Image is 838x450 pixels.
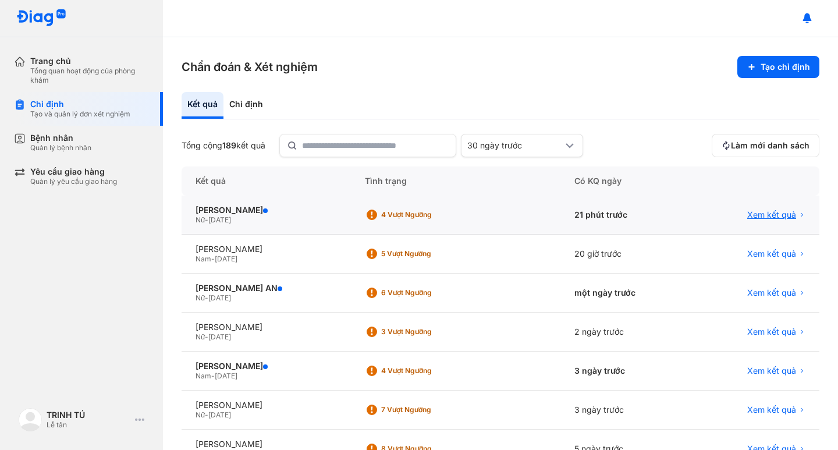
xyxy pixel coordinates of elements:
span: - [205,332,208,341]
div: Chỉ định [30,99,130,109]
div: [PERSON_NAME] [196,322,337,332]
div: 3 ngày trước [560,391,692,430]
div: Chỉ định [223,92,269,119]
div: 30 ngày trước [467,140,563,151]
div: Quản lý bệnh nhân [30,143,91,153]
span: Nữ [196,293,205,302]
span: Nam [196,371,211,380]
div: Yêu cầu giao hàng [30,166,117,177]
div: [PERSON_NAME] [196,361,337,371]
span: Xem kết quả [747,288,796,298]
span: Xem kết quả [747,210,796,220]
div: 20 giờ trước [560,235,692,274]
span: - [211,254,215,263]
span: - [205,215,208,224]
span: [DATE] [215,254,237,263]
span: - [205,410,208,419]
img: logo [16,9,66,27]
span: [DATE] [208,215,231,224]
div: Có KQ ngày [560,166,692,196]
div: Lễ tân [47,420,130,430]
div: 4 Vượt ngưỡng [381,210,474,219]
div: Trang chủ [30,56,149,66]
div: TRINH TÚ [47,410,130,420]
div: 6 Vượt ngưỡng [381,288,474,297]
button: Làm mới danh sách [712,134,819,157]
span: Nữ [196,410,205,419]
div: Kết quả [182,166,351,196]
span: Nam [196,254,211,263]
div: [PERSON_NAME] [196,400,337,410]
div: Tổng cộng kết quả [182,140,265,151]
span: [DATE] [208,332,231,341]
span: - [211,371,215,380]
div: 4 Vượt ngưỡng [381,366,474,375]
span: Xem kết quả [747,327,796,337]
div: Bệnh nhân [30,133,91,143]
img: logo [19,408,42,431]
div: 2 ngày trước [560,313,692,352]
span: Làm mới danh sách [731,140,809,151]
button: Tạo chỉ định [737,56,819,78]
h3: Chẩn đoán & Xét nghiệm [182,59,318,75]
div: 21 phút trước [560,196,692,235]
span: Nữ [196,215,205,224]
div: [PERSON_NAME] [196,244,337,254]
div: Tình trạng [351,166,560,196]
div: [PERSON_NAME] [196,205,337,215]
span: Xem kết quả [747,366,796,376]
div: 3 Vượt ngưỡng [381,327,474,336]
div: [PERSON_NAME] [196,439,337,449]
span: 189 [222,140,236,150]
span: [DATE] [215,371,237,380]
span: Xem kết quả [747,405,796,415]
span: [DATE] [208,410,231,419]
div: Quản lý yêu cầu giao hàng [30,177,117,186]
div: [PERSON_NAME] AN [196,283,337,293]
div: 7 Vượt ngưỡng [381,405,474,414]
span: [DATE] [208,293,231,302]
div: 3 ngày trước [560,352,692,391]
span: Nữ [196,332,205,341]
div: Tạo và quản lý đơn xét nghiệm [30,109,130,119]
span: Xem kết quả [747,249,796,259]
div: Kết quả [182,92,223,119]
div: một ngày trước [560,274,692,313]
div: Tổng quan hoạt động của phòng khám [30,66,149,85]
div: 5 Vượt ngưỡng [381,249,474,258]
span: - [205,293,208,302]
